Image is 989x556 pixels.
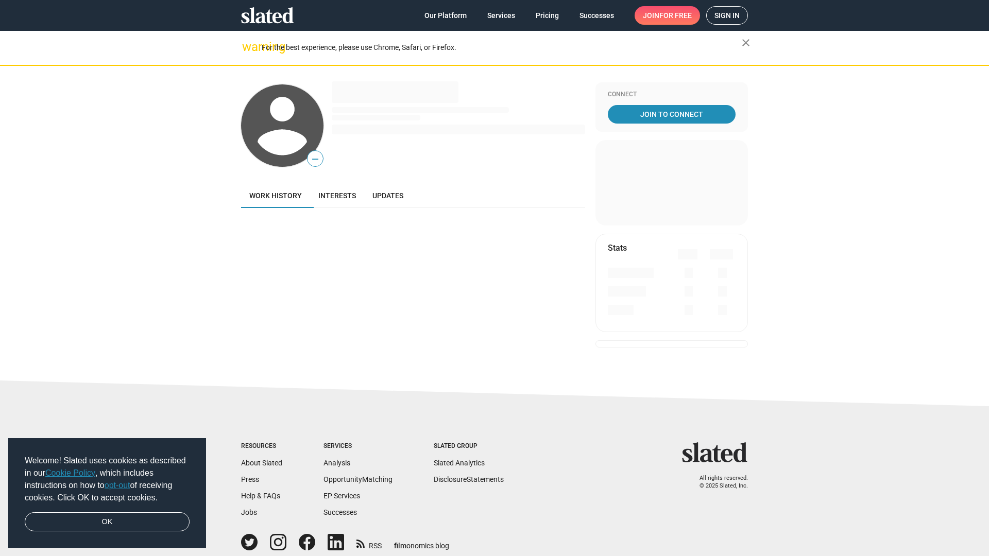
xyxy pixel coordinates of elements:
[8,438,206,548] div: cookieconsent
[241,183,310,208] a: Work history
[318,192,356,200] span: Interests
[579,6,614,25] span: Successes
[608,105,736,124] a: Join To Connect
[356,535,382,551] a: RSS
[527,6,567,25] a: Pricing
[241,475,259,483] a: Press
[394,533,449,551] a: filmonomics blog
[479,6,523,25] a: Services
[241,492,280,500] a: Help & FAQs
[706,6,748,25] a: Sign in
[310,183,364,208] a: Interests
[323,508,357,516] a: Successes
[105,481,130,490] a: opt-out
[242,41,254,53] mat-icon: warning
[308,152,323,166] span: —
[323,442,393,450] div: Services
[241,459,282,467] a: About Slated
[364,183,412,208] a: Updates
[610,105,734,124] span: Join To Connect
[536,6,559,25] span: Pricing
[635,6,700,25] a: Joinfor free
[487,6,515,25] span: Services
[323,475,393,483] a: OpportunityMatching
[740,37,752,49] mat-icon: close
[424,6,467,25] span: Our Platform
[434,442,504,450] div: Slated Group
[689,475,748,490] p: All rights reserved. © 2025 Slated, Inc.
[25,512,190,532] a: dismiss cookie message
[241,508,257,516] a: Jobs
[323,492,360,500] a: EP Services
[571,6,622,25] a: Successes
[394,542,406,550] span: film
[608,91,736,99] div: Connect
[608,242,627,253] mat-card-title: Stats
[372,192,403,200] span: Updates
[714,7,740,24] span: Sign in
[434,475,504,483] a: DisclosureStatements
[323,459,350,467] a: Analysis
[249,192,302,200] span: Work history
[45,468,95,477] a: Cookie Policy
[643,6,692,25] span: Join
[416,6,475,25] a: Our Platform
[262,41,742,55] div: For the best experience, please use Chrome, Safari, or Firefox.
[25,455,190,504] span: Welcome! Slated uses cookies as described in our , which includes instructions on how to of recei...
[434,459,485,467] a: Slated Analytics
[241,442,282,450] div: Resources
[659,6,692,25] span: for free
